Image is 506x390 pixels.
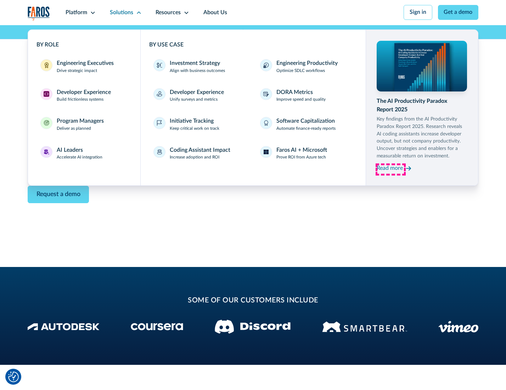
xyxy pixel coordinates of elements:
a: Developer ExperienceDeveloper ExperienceBuild frictionless systems [36,84,132,107]
div: Read more [377,164,403,173]
a: Sign in [404,5,432,20]
p: Accelerate AI integration [57,154,102,161]
img: Revisit consent button [8,372,19,382]
p: Align with business outcomes [170,68,225,74]
img: Coursera Logo [131,323,183,330]
img: Engineering Executives [44,62,49,68]
a: DORA MetricsImprove speed and quality [256,84,357,107]
p: Deliver as planned [57,126,91,132]
div: Program Managers [57,117,104,126]
p: Key findings from the AI Productivity Paradox Report 2025. Research reveals AI coding assistants ... [377,116,467,160]
a: Get a demo [438,5,479,20]
p: Optimize SDLC workflows [276,68,325,74]
div: Solutions [110,9,133,17]
img: AI Leaders [44,149,49,155]
img: Autodesk Logo [28,323,100,330]
a: The AI Productivity Paradox Report 2025Key findings from the AI Productivity Paradox Report 2025.... [377,41,467,174]
div: Software Capitalization [276,117,335,126]
p: Unify surveys and metrics [170,96,218,103]
a: Program ManagersProgram ManagersDeliver as planned [36,113,132,136]
div: Developer Experience [170,88,224,97]
p: Increase adoption and ROI [170,154,219,161]
div: Platform [66,9,87,17]
a: Engineering ProductivityOptimize SDLC workflows [256,55,357,78]
img: Vimeo logo [438,321,478,333]
p: Improve speed and quality [276,96,326,103]
div: Resources [156,9,181,17]
div: Investment Strategy [170,59,220,68]
a: Engineering ExecutivesEngineering ExecutivesDrive strategic impact [36,55,132,78]
a: AI LeadersAI LeadersAccelerate AI integration [36,142,132,165]
div: BY ROLE [36,41,132,49]
button: Cookie Settings [8,372,19,382]
p: Keep critical work on track [170,126,219,132]
div: Coding Assistant Impact [170,146,230,155]
img: Smartbear Logo [322,320,407,333]
img: Logo of the analytics and reporting company Faros. [28,6,50,21]
div: DORA Metrics [276,88,313,97]
div: The AI Productivity Paradox Report 2025 [377,97,467,114]
div: Engineering Executives [57,59,114,68]
div: BY USE CASE [149,41,357,49]
img: Discord logo [215,320,291,334]
a: Coding Assistant ImpactIncrease adoption and ROI [149,142,250,165]
div: Faros AI + Microsoft [276,146,327,155]
img: Program Managers [44,120,49,126]
div: AI Leaders [57,146,83,155]
h2: some of our customers include [84,295,422,306]
div: Developer Experience [57,88,111,97]
a: Software CapitalizationAutomate finance-ready reports [256,113,357,136]
a: home [28,6,50,21]
a: Investment StrategyAlign with business outcomes [149,55,250,78]
div: Initiative Tracking [170,117,214,126]
p: Automate finance-ready reports [276,126,336,132]
nav: Solutions [28,25,479,186]
a: Contact Modal [28,186,89,203]
img: Developer Experience [44,91,49,97]
a: Developer ExperienceUnify surveys and metrics [149,84,250,107]
p: Drive strategic impact [57,68,97,74]
div: Engineering Productivity [276,59,338,68]
a: Initiative TrackingKeep critical work on track [149,113,250,136]
p: Build frictionless systems [57,96,103,103]
a: Faros AI + MicrosoftProve ROI from Azure tech [256,142,357,165]
p: Prove ROI from Azure tech [276,154,326,161]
